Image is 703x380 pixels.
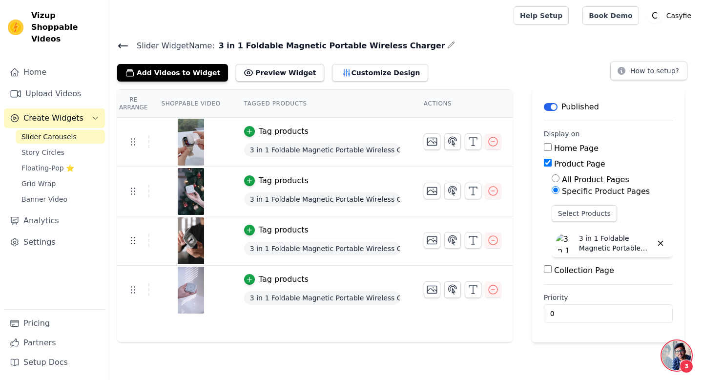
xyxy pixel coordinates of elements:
a: Analytics [4,211,105,231]
button: Tag products [244,274,309,285]
button: Change Thumbnail [424,281,440,298]
th: Re Arrange [117,90,149,118]
button: How to setup? [610,62,687,80]
button: Add Videos to Widget [117,64,228,82]
a: Setup Docs [4,353,105,372]
a: Pricing [4,314,105,333]
img: vizup-images-0d18.png [177,119,205,166]
span: Vizup Shoppable Videos [31,10,101,45]
span: Story Circles [21,148,64,157]
th: Tagged Products [232,90,412,118]
span: 3 in 1 Foldable Magnetic Portable Wireless Charger [244,242,400,255]
div: Tag products [259,224,309,236]
div: Tag products [259,126,309,137]
a: Home [4,63,105,82]
a: Slider Carousels [16,130,105,144]
a: Open chat [662,341,691,370]
button: Select Products [552,205,617,222]
label: Collection Page [554,266,614,275]
span: Floating-Pop ⭐ [21,163,74,173]
div: Tag products [259,274,309,285]
div: Edit Name [447,39,455,52]
text: C [652,11,658,21]
span: 3 in 1 Foldable Magnetic Portable Wireless Charger [244,291,400,305]
a: How to setup? [610,68,687,78]
a: Banner Video [16,192,105,206]
a: Upload Videos [4,84,105,104]
a: Book Demo [582,6,639,25]
span: 3 [680,359,693,373]
span: 3 in 1 Foldable Magnetic Portable Wireless Charger [215,40,445,52]
a: Story Circles [16,146,105,159]
label: Product Page [554,159,605,169]
button: Tag products [244,175,309,187]
span: Grid Wrap [21,179,56,189]
img: vizup-images-c345.png [177,267,205,314]
button: Tag products [244,126,309,137]
button: Customize Design [332,64,428,82]
button: Tag products [244,224,309,236]
th: Shoppable Video [149,90,232,118]
img: vizup-images-6935.png [177,217,205,264]
img: 3 in 1 Foldable Magnetic Portable Wireless Charger [556,233,575,253]
a: Grid Wrap [16,177,105,190]
button: Delete widget [652,235,669,252]
p: Published [561,101,599,113]
button: Preview Widget [236,64,324,82]
a: Partners [4,333,105,353]
a: Help Setup [514,6,569,25]
th: Actions [412,90,513,118]
button: Create Widgets [4,108,105,128]
button: C Casyfie [647,7,695,24]
button: Change Thumbnail [424,133,440,150]
p: 3 in 1 Foldable Magnetic Portable Wireless Charger [579,233,652,253]
label: Priority [544,293,673,302]
span: Create Widgets [23,112,83,124]
p: Casyfie [662,7,695,24]
a: Settings [4,232,105,252]
label: Specific Product Pages [562,187,650,196]
legend: Display on [544,129,580,139]
span: 3 in 1 Foldable Magnetic Portable Wireless Charger [244,192,400,206]
div: Tag products [259,175,309,187]
label: Home Page [554,144,599,153]
button: Change Thumbnail [424,183,440,199]
a: Floating-Pop ⭐ [16,161,105,175]
button: Change Thumbnail [424,232,440,249]
span: Banner Video [21,194,67,204]
img: vizup-images-f310.png [177,168,205,215]
span: Slider Widget Name: [129,40,215,52]
span: 3 in 1 Foldable Magnetic Portable Wireless Charger [244,143,400,157]
span: Slider Carousels [21,132,77,142]
label: All Product Pages [562,175,629,184]
img: Vizup [8,20,23,35]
